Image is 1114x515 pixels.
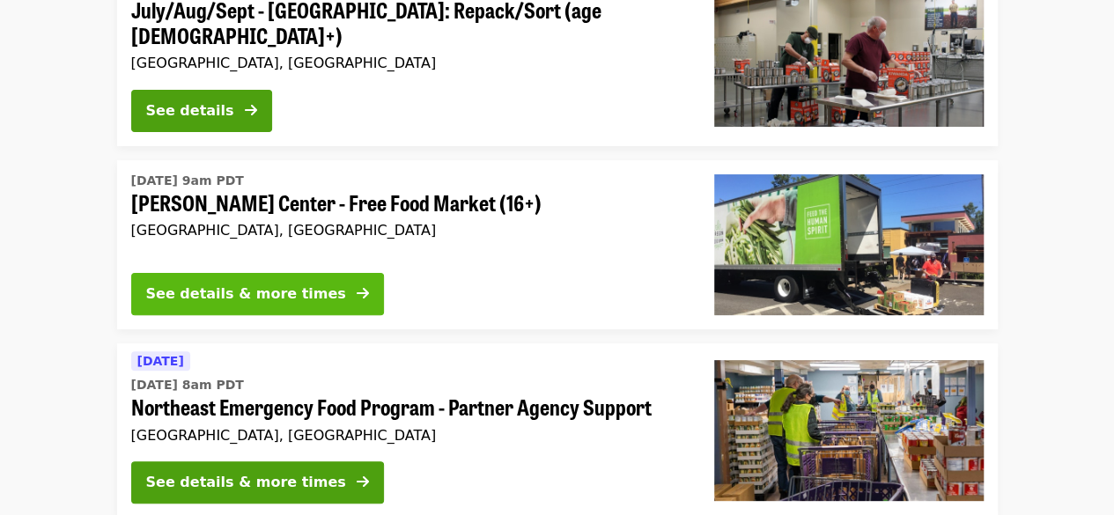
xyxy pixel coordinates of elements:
[245,102,257,119] i: arrow-right icon
[131,427,686,444] div: [GEOGRAPHIC_DATA], [GEOGRAPHIC_DATA]
[131,376,244,394] time: [DATE] 8am PDT
[146,472,346,493] div: See details & more times
[131,90,272,132] button: See details
[137,354,184,368] span: [DATE]
[357,474,369,490] i: arrow-right icon
[146,283,346,305] div: See details & more times
[146,100,234,121] div: See details
[131,222,686,239] div: [GEOGRAPHIC_DATA], [GEOGRAPHIC_DATA]
[117,160,998,329] a: See details for "Ortiz Center - Free Food Market (16+)"
[131,461,384,504] button: See details & more times
[714,174,984,315] img: Ortiz Center - Free Food Market (16+) organized by Oregon Food Bank
[131,190,686,216] span: [PERSON_NAME] Center - Free Food Market (16+)
[357,285,369,302] i: arrow-right icon
[131,394,686,420] span: Northeast Emergency Food Program - Partner Agency Support
[131,273,384,315] button: See details & more times
[131,172,244,190] time: [DATE] 9am PDT
[131,55,686,71] div: [GEOGRAPHIC_DATA], [GEOGRAPHIC_DATA]
[714,360,984,501] img: Northeast Emergency Food Program - Partner Agency Support organized by Oregon Food Bank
